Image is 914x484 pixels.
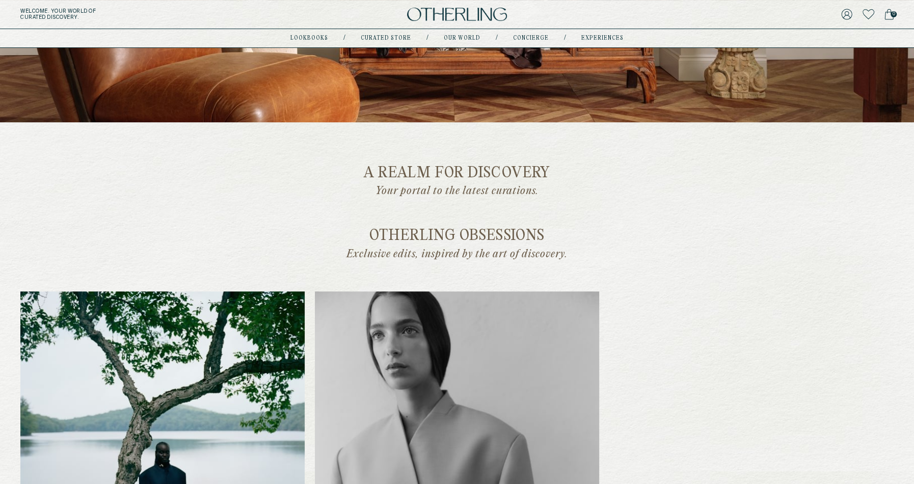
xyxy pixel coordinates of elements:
a: 0 [884,7,894,21]
a: concierge [513,36,549,41]
p: Your portal to the latest curations. [322,184,592,198]
a: Our world [444,36,480,41]
h2: a realm for discovery [29,166,885,181]
div: / [564,34,566,42]
p: Exclusive edits, inspired by the art of discovery. [322,248,592,261]
a: lookbooks [290,36,328,41]
div: / [343,34,345,42]
h5: Welcome . Your world of curated discovery. [20,8,282,20]
span: 0 [891,11,897,17]
h2: otherling obsessions [29,228,885,244]
div: / [426,34,428,42]
a: Curated store [361,36,411,41]
img: logo [407,8,507,21]
div: / [496,34,498,42]
a: experiences [581,36,624,41]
